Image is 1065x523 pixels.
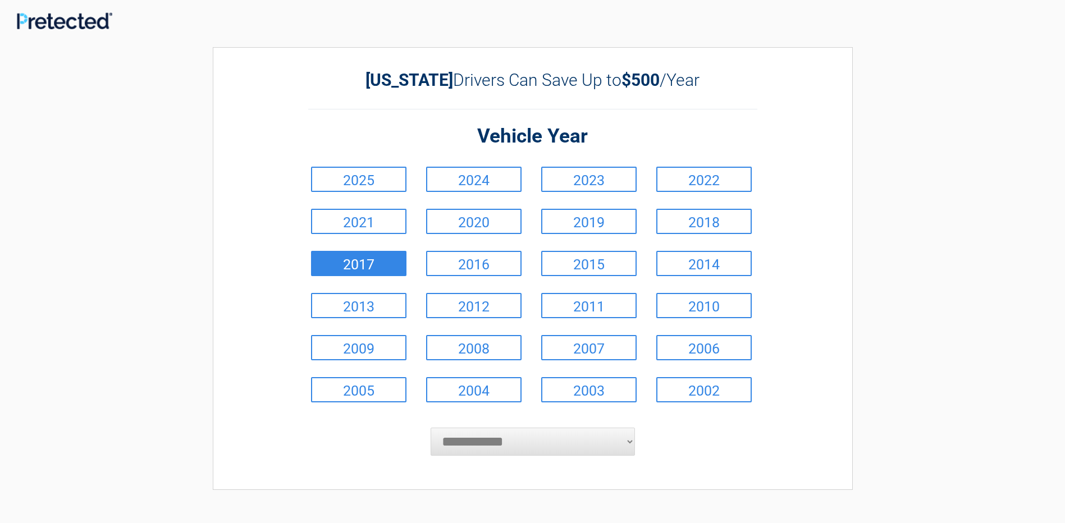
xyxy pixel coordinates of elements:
a: 2017 [311,251,406,276]
a: 2014 [656,251,752,276]
a: 2022 [656,167,752,192]
a: 2025 [311,167,406,192]
h2: Drivers Can Save Up to /Year [308,70,757,90]
a: 2023 [541,167,637,192]
a: 2007 [541,335,637,360]
a: 2021 [311,209,406,234]
a: 2008 [426,335,522,360]
a: 2005 [311,377,406,402]
a: 2011 [541,293,637,318]
a: 2016 [426,251,522,276]
a: 2004 [426,377,522,402]
a: 2003 [541,377,637,402]
a: 2024 [426,167,522,192]
a: 2018 [656,209,752,234]
a: 2019 [541,209,637,234]
h2: Vehicle Year [308,123,757,150]
a: 2020 [426,209,522,234]
a: 2012 [426,293,522,318]
a: 2006 [656,335,752,360]
a: 2015 [541,251,637,276]
a: 2009 [311,335,406,360]
b: [US_STATE] [365,70,453,90]
a: 2002 [656,377,752,402]
a: 2010 [656,293,752,318]
a: 2013 [311,293,406,318]
img: Main Logo [17,12,112,30]
b: $500 [621,70,660,90]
